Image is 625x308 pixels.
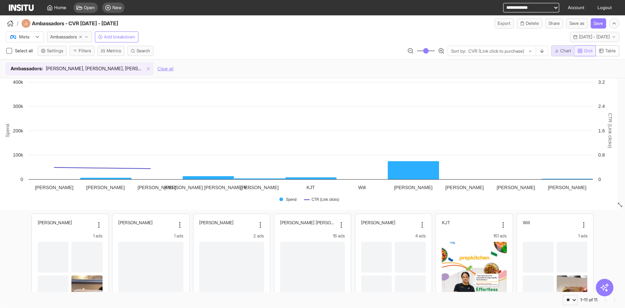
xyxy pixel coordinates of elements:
h2: Will [522,220,530,225]
div: 2 ads [199,233,264,239]
button: Add breakdown [95,31,138,42]
text: Spend [5,124,10,138]
text: 400k [13,79,23,85]
text: 2.4 [598,104,605,109]
button: Chart [551,45,574,56]
img: Logo [9,4,34,11]
tspan: KJT [306,185,315,190]
span: Sort by: [451,48,466,54]
text: 0 [21,177,23,182]
span: / [17,20,19,27]
tspan: Will [358,185,366,190]
span: [DATE] - [DATE] [579,34,610,40]
button: Grid [574,45,596,56]
span: Chart [560,48,571,54]
span: New [112,5,122,11]
span: Settings [47,48,63,54]
div: Sarah Louise Pratt [280,220,336,225]
span: Add breakdown [104,34,135,40]
div: Will [522,220,579,225]
text: 3.2 [598,79,605,85]
button: Ambassadors [47,31,92,42]
text: 0.8 [598,152,605,158]
tspan: [PERSON_NAME] [35,185,73,190]
button: [DATE] - [DATE] [570,32,619,42]
tspan: [PERSON_NAME] [PERSON_NAME] P… [164,185,252,190]
tspan: [PERSON_NAME] [138,185,176,190]
text: 1.6 [598,128,605,134]
div: 1-11 of 11 [580,297,598,303]
button: Clear all [157,63,174,75]
span: Table [605,48,616,54]
text: CTR (Link clicks) [607,113,613,149]
div: Anthony [199,220,255,225]
span: Select all [15,48,34,53]
h2: [PERSON_NAME] [199,220,234,225]
div: 161 ads [442,233,506,239]
div: Ambassadors:[PERSON_NAME], [PERSON_NAME], [PERSON_NAME], [PERSON_NAME], [PERSON_NAME], [PERSON_NA... [6,63,153,75]
h2: [PERSON_NAME] [118,220,153,225]
button: Export [494,18,514,29]
h2: [PERSON_NAME] [361,220,395,225]
div: 1 ads [38,233,103,239]
span: Open [84,5,95,11]
button: Search [127,46,153,56]
button: Delete [517,18,542,29]
text: 300k [13,104,23,109]
span: Ambassadors : [11,65,43,72]
text: Spend [286,198,297,202]
div: 4 ads [361,233,426,239]
button: Save [591,18,606,29]
tspan: [PERSON_NAME] [86,185,125,190]
h2: [PERSON_NAME] [38,220,72,225]
button: Table [595,45,619,56]
div: 1 ads [118,233,183,239]
tspan: [PERSON_NAME] [394,185,432,190]
div: Chris [361,220,417,225]
span: Home [54,5,66,11]
span: Ambassadors [50,34,77,40]
div: 16 ads [280,233,345,239]
h4: Ambassadors - CVR [DATE] - [DATE] [32,20,138,27]
button: Share [545,18,563,29]
div: Justin [38,220,94,225]
h2: KJT [442,220,450,225]
div: Corey [118,220,174,225]
tspan: [PERSON_NAME] [496,185,535,190]
button: Save as [566,18,588,29]
span: [PERSON_NAME], [PERSON_NAME], [PERSON_NAME], [PERSON_NAME], [PERSON_NAME], [PERSON_NAME], Sporty ... [46,65,144,72]
button: Settings [38,46,67,56]
text: 0 [598,177,601,182]
div: KJT [442,220,498,225]
tspan: [PERSON_NAME] [445,185,484,190]
h2: [PERSON_NAME] [PERSON_NAME] [280,220,336,225]
text: 200k [13,128,23,134]
tspan: [PERSON_NAME] [240,185,279,190]
button: Filters [70,46,94,56]
text: 100k [13,152,23,158]
button: Metrics [97,46,124,56]
div: 1 ads [522,233,587,239]
button: / [6,19,19,28]
div: Ambassadors - CVR April - Sept 2025 [22,19,138,28]
span: Grid [584,48,592,54]
tspan: [PERSON_NAME] [548,185,586,190]
span: Search [137,48,150,54]
text: CTR (Link clicks) [312,198,339,202]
